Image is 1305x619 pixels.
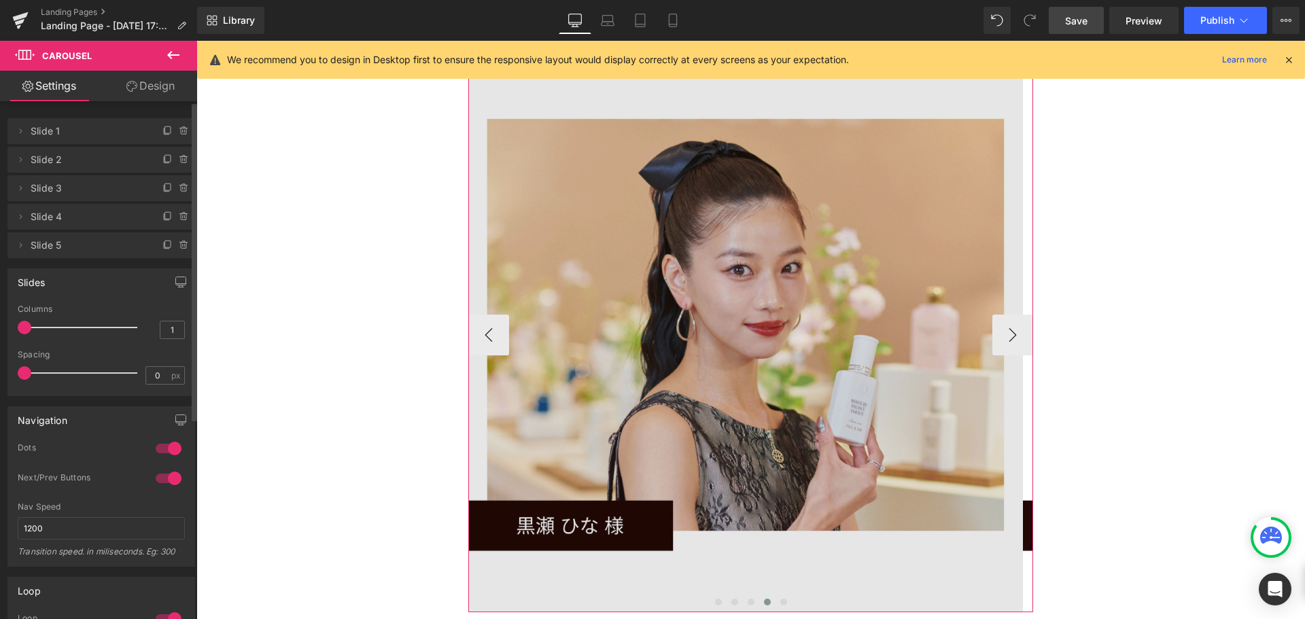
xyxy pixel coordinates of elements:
[1200,15,1234,26] span: Publish
[31,175,145,201] span: Slide 3
[227,52,849,67] p: We recommend you to design in Desktop first to ensure the responsive layout would display correct...
[31,232,145,258] span: Slide 5
[984,7,1011,34] button: Undo
[591,7,624,34] a: Laptop
[41,7,197,18] a: Landing Pages
[18,502,185,512] div: Nav Speed
[42,50,92,61] span: Carousel
[18,442,142,457] div: Dots
[18,546,185,566] div: Transition speed. in miliseconds. Eg: 300
[101,71,200,101] a: Design
[18,472,142,487] div: Next/Prev Buttons
[1126,14,1162,28] span: Preview
[31,118,145,144] span: Slide 1
[18,578,41,597] div: Loop
[223,14,255,26] span: Library
[1259,573,1291,605] div: Open Intercom Messenger
[525,17,572,37] span: Carousel
[18,304,185,314] div: Columns
[18,269,45,288] div: Slides
[1016,7,1043,34] button: Redo
[171,371,183,380] span: px
[1065,14,1087,28] span: Save
[197,7,264,34] a: New Library
[1184,7,1267,34] button: Publish
[18,350,185,359] div: Spacing
[1109,7,1179,34] a: Preview
[31,147,145,173] span: Slide 2
[1217,52,1272,68] a: Learn more
[624,7,657,34] a: Tablet
[1272,7,1300,34] button: More
[657,7,689,34] a: Mobile
[18,407,67,426] div: Navigation
[31,204,145,230] span: Slide 4
[41,20,171,31] span: Landing Page - [DATE] 17:24:46
[559,7,591,34] a: Desktop
[573,17,591,37] a: Expand / Collapse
